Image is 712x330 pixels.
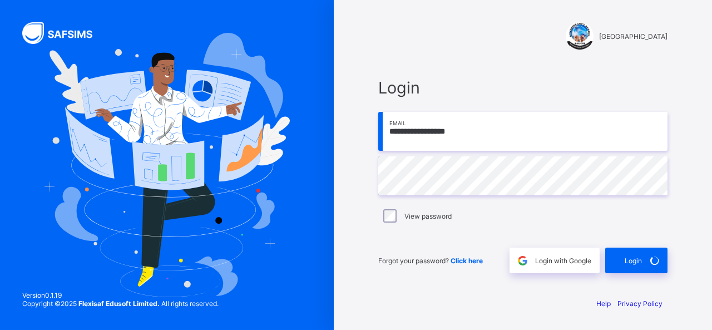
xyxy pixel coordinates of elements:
img: SAFSIMS Logo [22,22,106,44]
span: Login with Google [535,257,591,265]
img: google.396cfc9801f0270233282035f929180a.svg [516,254,529,267]
a: Click here [451,257,483,265]
span: Login [625,257,642,265]
span: Login [378,78,667,97]
span: Version 0.1.19 [22,291,219,299]
strong: Flexisaf Edusoft Limited. [78,299,160,308]
label: View password [404,212,452,220]
span: [GEOGRAPHIC_DATA] [599,32,667,41]
a: Privacy Policy [617,299,662,308]
span: Forgot your password? [378,257,483,265]
span: Copyright © 2025 All rights reserved. [22,299,219,308]
a: Help [596,299,611,308]
img: Hero Image [44,33,289,297]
